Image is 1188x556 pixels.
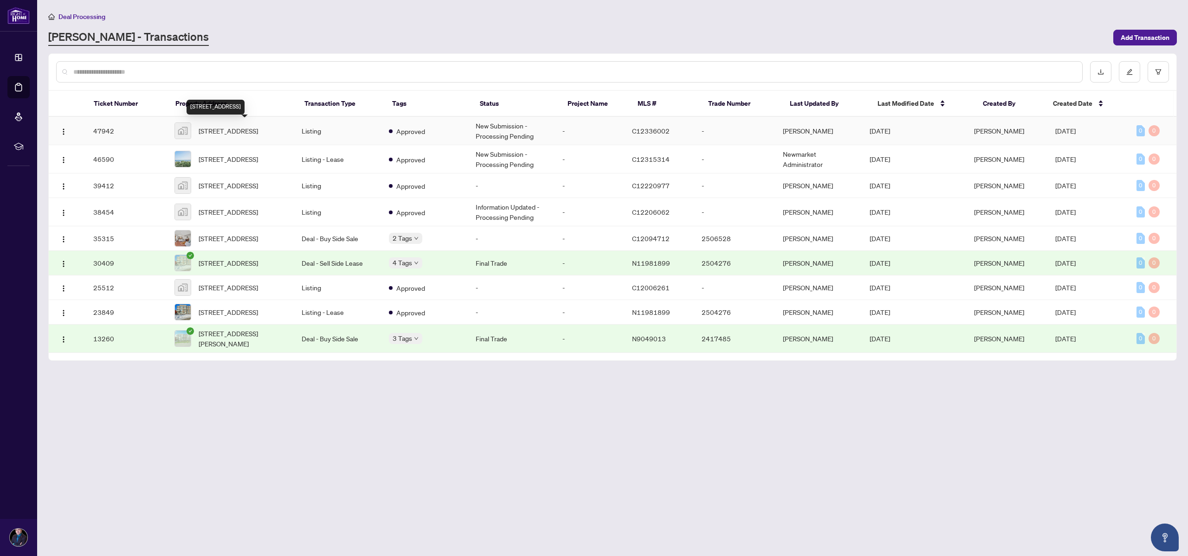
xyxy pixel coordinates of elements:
[58,13,105,21] span: Deal Processing
[199,207,258,217] span: [STREET_ADDRESS]
[86,275,167,300] td: 25512
[870,127,890,135] span: [DATE]
[175,331,191,346] img: thumbnail-img
[974,308,1024,316] span: [PERSON_NAME]
[974,334,1024,343] span: [PERSON_NAME]
[60,183,67,190] img: Logo
[199,180,258,191] span: [STREET_ADDRESS]
[175,304,191,320] img: thumbnail-img
[468,145,555,173] td: New Submission - Processing Pending
[393,333,412,344] span: 3 Tags
[1149,125,1160,136] div: 0
[782,91,870,117] th: Last Updated By
[7,7,30,24] img: logo
[1136,233,1145,244] div: 0
[775,226,862,251] td: [PERSON_NAME]
[468,325,555,353] td: Final Trade
[86,251,167,275] td: 30409
[1136,257,1145,268] div: 0
[975,91,1046,117] th: Created By
[870,91,975,117] th: Last Modified Date
[1055,283,1076,292] span: [DATE]
[199,233,258,243] span: [STREET_ADDRESS]
[1046,91,1128,117] th: Created Date
[632,334,666,343] span: N9049013
[56,331,71,346] button: Logo
[1136,333,1145,344] div: 0
[56,205,71,219] button: Logo
[86,325,167,353] td: 13260
[694,226,775,251] td: 2506528
[1136,282,1145,293] div: 0
[468,117,555,145] td: New Submission - Processing Pending
[1149,153,1160,165] div: 0
[1149,206,1160,217] div: 0
[396,181,425,191] span: Approved
[1136,153,1145,165] div: 0
[60,236,67,243] img: Logo
[555,198,625,226] td: -
[294,198,381,226] td: Listing
[1121,30,1169,45] span: Add Transaction
[1149,180,1160,191] div: 0
[1136,125,1145,136] div: 0
[1053,98,1092,109] span: Created Date
[86,145,167,173] td: 46590
[56,231,71,246] button: Logo
[870,234,890,243] span: [DATE]
[396,154,425,165] span: Approved
[294,300,381,325] td: Listing - Lease
[974,234,1024,243] span: [PERSON_NAME]
[632,208,670,216] span: C12206062
[555,325,625,353] td: -
[694,325,775,353] td: 2417485
[175,230,191,246] img: thumbnail-img
[870,308,890,316] span: [DATE]
[878,98,934,109] span: Last Modified Date
[175,255,191,271] img: thumbnail-img
[56,280,71,295] button: Logo
[396,307,425,318] span: Approved
[60,128,67,135] img: Logo
[60,285,67,292] img: Logo
[1149,282,1160,293] div: 0
[187,100,245,115] div: [STREET_ADDRESS]
[870,283,890,292] span: [DATE]
[294,173,381,198] td: Listing
[86,300,167,325] td: 23849
[393,257,412,268] span: 4 Tags
[555,173,625,198] td: -
[396,283,425,293] span: Approved
[60,309,67,317] img: Logo
[60,260,67,268] img: Logo
[168,91,297,117] th: Property Address
[694,275,775,300] td: -
[294,145,381,173] td: Listing - Lease
[472,91,560,117] th: Status
[555,275,625,300] td: -
[694,198,775,226] td: -
[1055,234,1076,243] span: [DATE]
[468,300,555,325] td: -
[468,173,555,198] td: -
[175,151,191,167] img: thumbnail-img
[199,307,258,317] span: [STREET_ADDRESS]
[294,275,381,300] td: Listing
[86,226,167,251] td: 35315
[775,325,862,353] td: [PERSON_NAME]
[1055,127,1076,135] span: [DATE]
[294,325,381,353] td: Deal - Buy Side Sale
[175,280,191,295] img: thumbnail-img
[1119,61,1140,83] button: edit
[870,181,890,190] span: [DATE]
[1055,334,1076,343] span: [DATE]
[775,300,862,325] td: [PERSON_NAME]
[560,91,630,117] th: Project Name
[1113,30,1177,45] button: Add Transaction
[86,91,168,117] th: Ticket Number
[870,208,890,216] span: [DATE]
[10,529,27,546] img: Profile Icon
[555,251,625,275] td: -
[385,91,472,117] th: Tags
[199,258,258,268] span: [STREET_ADDRESS]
